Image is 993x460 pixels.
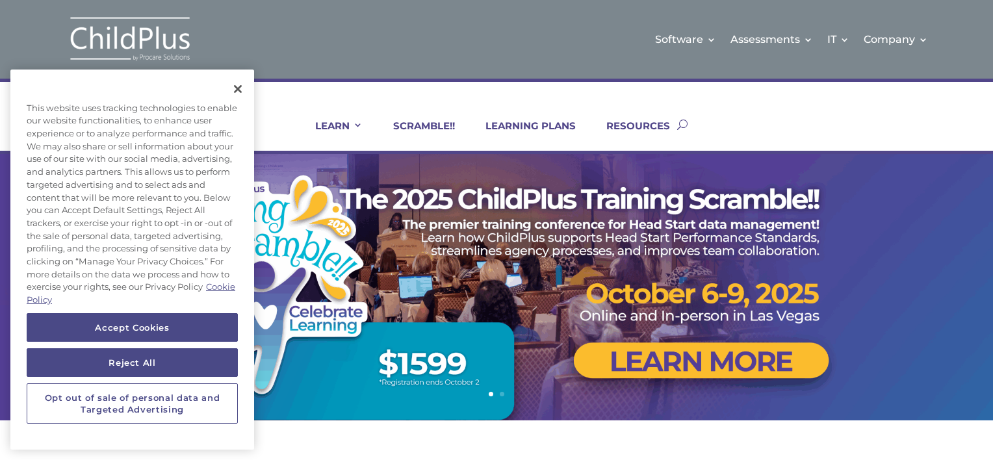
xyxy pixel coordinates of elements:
a: RESOURCES [590,120,670,151]
div: This website uses tracking technologies to enable our website functionalities, to enhance user ex... [10,96,254,313]
a: IT [827,13,849,66]
div: Cookie banner [10,70,254,450]
div: Privacy [10,70,254,450]
button: Close [224,75,252,103]
a: SCRAMBLE!! [377,120,455,151]
a: Assessments [730,13,813,66]
button: Accept Cookies [27,313,238,342]
a: LEARN [299,120,363,151]
a: Software [655,13,716,66]
button: Opt out of sale of personal data and Targeted Advertising [27,383,238,424]
a: 2 [500,392,504,396]
a: Company [864,13,928,66]
a: 1 [489,392,493,396]
a: LEARNING PLANS [469,120,576,151]
button: Reject All [27,348,238,377]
